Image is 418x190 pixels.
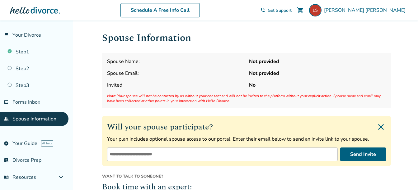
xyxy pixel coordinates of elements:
[297,7,304,14] span: shopping_cart
[107,121,386,133] h2: Will your spouse participate?
[107,58,244,65] span: Spouse Name:
[41,140,53,147] span: AI beta
[249,58,386,65] strong: Not provided
[4,175,9,180] span: menu_book
[57,174,65,181] span: expand_more
[102,30,391,46] h1: Spouse Information
[107,93,386,103] span: Note: Your spouse will not be contacted by us without your consent and will not be invited to the...
[268,7,292,13] span: Get Support
[107,82,244,88] span: Invited
[4,116,9,121] span: people
[107,136,386,142] p: Your plan includes optional spouse access to our portal. Enter their email below to send an invit...
[260,8,265,13] span: phone_in_talk
[4,174,36,181] span: Resources
[249,82,386,88] strong: No
[4,141,9,146] span: explore
[102,174,391,179] span: Want to talk to someone?
[324,7,408,14] span: [PERSON_NAME] [PERSON_NAME]
[309,4,322,16] img: latonyasanders@yahoo.com
[249,70,386,77] strong: Not provided
[120,3,200,17] a: Schedule A Free Info Call
[107,70,244,77] span: Spouse Email:
[260,7,292,13] a: phone_in_talkGet Support
[4,158,9,163] span: list_alt_check
[340,147,386,161] button: Send Invite
[387,160,418,190] iframe: Chat Widget
[4,100,9,105] span: inbox
[4,33,9,38] span: flag_2
[12,99,40,106] span: Forms Inbox
[376,122,386,132] img: Close invite form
